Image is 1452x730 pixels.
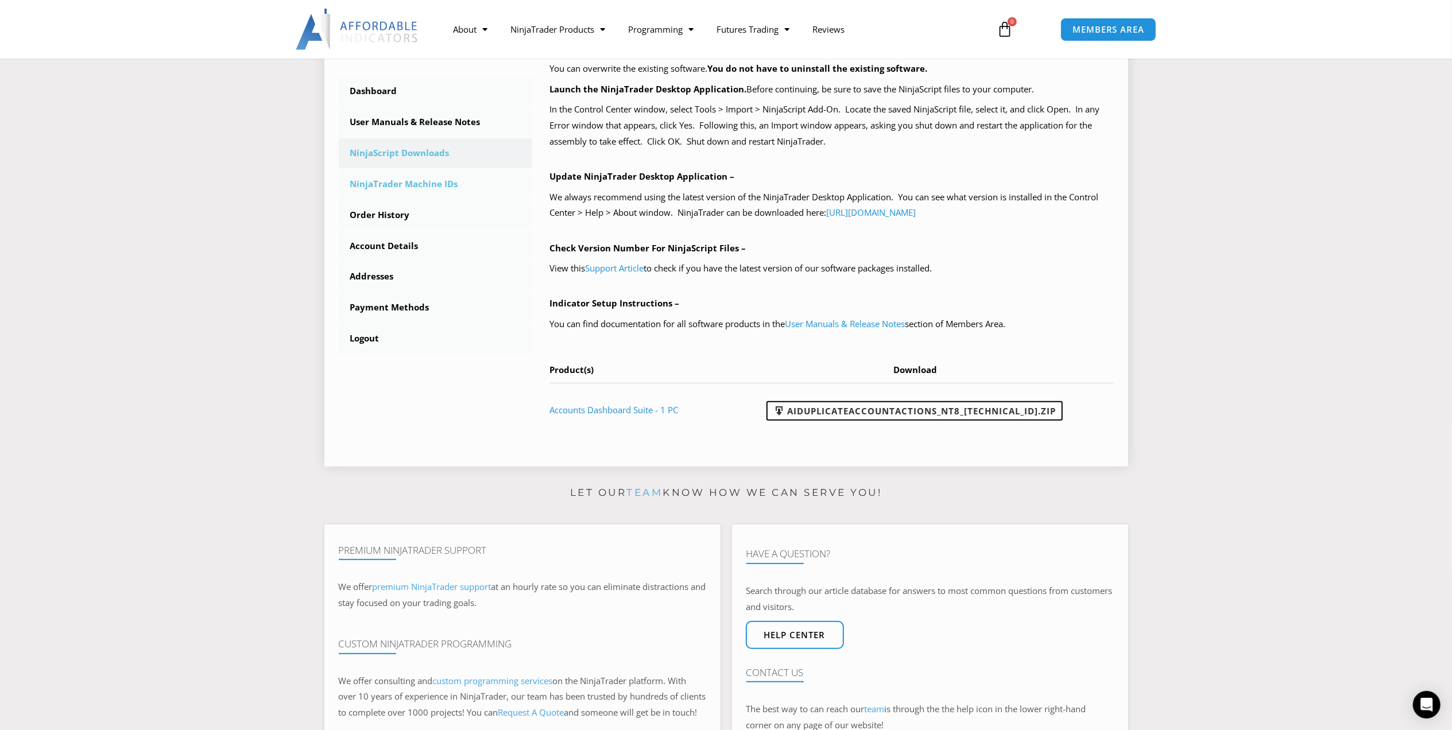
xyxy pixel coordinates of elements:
a: Logout [339,324,533,354]
h4: Premium NinjaTrader Support [339,545,706,556]
a: Support Article [585,262,644,274]
span: at an hourly rate so you can eliminate distractions and stay focused on your trading goals. [339,581,706,608]
p: View this to check if you have the latest version of our software packages installed. [549,261,1114,277]
a: custom programming services [433,675,553,686]
a: Payment Methods [339,293,533,323]
p: In the Control Center window, select Tools > Import > NinjaScript Add-On. Locate the saved NinjaS... [549,102,1114,150]
p: We always recommend using the latest version of the NinjaTrader Desktop Application. You can see ... [549,189,1114,222]
nav: Account pages [339,76,533,354]
span: Download [893,364,937,375]
a: Dashboard [339,76,533,106]
a: NinjaTrader Products [499,16,617,42]
p: Let our know how we can serve you! [324,484,1128,502]
span: on the NinjaTrader platform. With over 10 years of experience in NinjaTrader, our team has been t... [339,675,706,719]
b: You do not have to uninstall the existing software. [707,63,927,74]
a: Addresses [339,262,533,292]
a: Account Details [339,231,533,261]
span: Help center [764,631,826,639]
span: MEMBERS AREA [1072,25,1144,34]
p: You can find documentation for all software products in the section of Members Area. [549,316,1114,332]
div: Open Intercom Messenger [1413,691,1441,719]
a: User Manuals & Release Notes [339,107,533,137]
a: NinjaScript Downloads [339,138,533,168]
a: 0 [979,13,1030,46]
img: LogoAI | Affordable Indicators – NinjaTrader [296,9,419,50]
a: Programming [617,16,705,42]
a: NinjaTrader Machine IDs [339,169,533,199]
a: Request A Quote [498,706,564,718]
a: User Manuals & Release Notes [785,318,905,329]
b: Check Version Number For NinjaScript Files – [549,242,746,254]
a: team [865,703,885,715]
b: Launch the NinjaTrader Desktop Application. [549,83,746,95]
a: Reviews [801,16,856,42]
a: [URL][DOMAIN_NAME] [826,207,916,218]
h4: Have A Question? [746,548,1114,560]
a: Futures Trading [705,16,801,42]
b: Indicator Setup Instructions – [549,297,679,309]
a: team [626,487,663,498]
a: About [442,16,499,42]
span: We offer [339,581,373,592]
span: We offer consulting and [339,675,553,686]
a: Help center [746,621,844,649]
b: Update NinjaTrader Desktop Application – [549,170,734,182]
span: 0 [1008,17,1017,26]
nav: Menu [442,16,984,42]
span: Product(s) [549,364,594,375]
p: Before continuing, be sure to save the NinjaScript files to your computer. [549,81,1114,98]
h4: Contact Us [746,667,1114,678]
a: premium NinjaTrader support [373,581,491,592]
p: Search through our article database for answers to most common questions from customers and visit... [746,583,1114,615]
a: Order History [339,200,533,230]
a: AIDuplicateAccountActions_NT8_[TECHNICAL_ID].zip [766,401,1063,421]
a: Accounts Dashboard Suite - 1 PC [549,404,678,416]
h4: Custom NinjaTrader Programming [339,638,706,650]
a: MEMBERS AREA [1060,18,1156,41]
p: You can overwrite the existing software. [549,61,1114,77]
